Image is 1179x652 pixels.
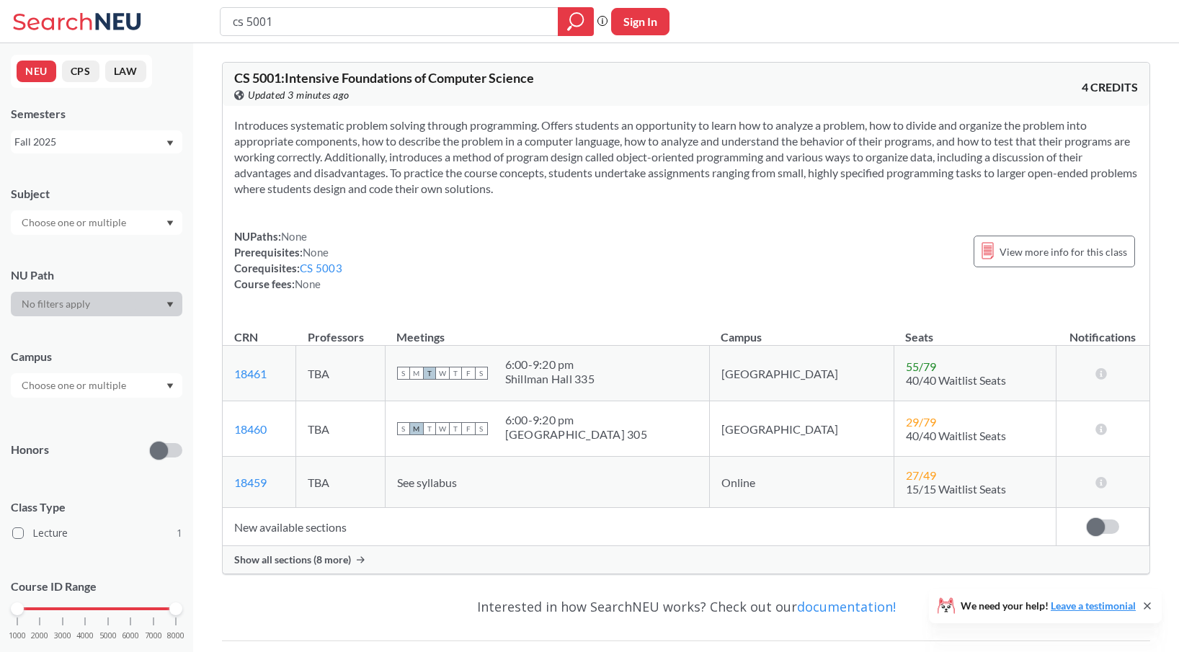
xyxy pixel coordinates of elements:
td: TBA [296,457,385,508]
th: Seats [894,315,1056,346]
div: NU Path [11,267,182,283]
a: 18460 [234,422,267,436]
span: Updated 3 minutes ago [248,87,350,103]
span: 1 [177,525,182,541]
div: [GEOGRAPHIC_DATA] 305 [505,427,647,442]
span: T [423,422,436,435]
div: Fall 2025 [14,134,165,150]
div: Campus [11,349,182,365]
span: 7000 [145,632,162,640]
svg: Dropdown arrow [166,383,174,389]
span: S [397,367,410,380]
span: 4000 [76,632,94,640]
div: Dropdown arrow [11,373,182,398]
div: Interested in how SearchNEU works? Check out our [222,586,1150,628]
span: M [410,367,423,380]
td: TBA [296,346,385,401]
div: Dropdown arrow [11,292,182,316]
div: CRN [234,329,258,345]
a: CS 5003 [300,262,342,274]
div: Fall 2025Dropdown arrow [11,130,182,153]
span: 40/40 Waitlist Seats [906,373,1006,387]
th: Notifications [1056,315,1149,346]
span: F [462,422,475,435]
span: 8000 [167,632,184,640]
td: [GEOGRAPHIC_DATA] [709,401,894,457]
a: 18459 [234,475,267,489]
span: T [449,367,462,380]
span: 27 / 49 [906,468,936,482]
button: Sign In [611,8,669,35]
svg: Dropdown arrow [166,302,174,308]
td: [GEOGRAPHIC_DATA] [709,346,894,401]
span: 15/15 Waitlist Seats [906,482,1006,496]
span: 2000 [31,632,48,640]
td: Online [709,457,894,508]
div: Subject [11,186,182,202]
input: Choose one or multiple [14,214,135,231]
span: CS 5001 : Intensive Foundations of Computer Science [234,70,534,86]
button: LAW [105,61,146,82]
svg: Dropdown arrow [166,220,174,226]
span: 4 CREDITS [1082,79,1138,95]
th: Professors [296,315,385,346]
th: Meetings [385,315,709,346]
div: Show all sections (8 more) [223,546,1149,573]
a: 18461 [234,367,267,380]
span: 40/40 Waitlist Seats [906,429,1006,442]
a: Leave a testimonial [1051,599,1136,612]
span: T [423,367,436,380]
div: Semesters [11,106,182,122]
p: Honors [11,442,49,458]
span: See syllabus [397,475,457,489]
div: Dropdown arrow [11,210,182,235]
div: NUPaths: Prerequisites: Corequisites: Course fees: [234,228,342,292]
span: W [436,367,449,380]
p: Course ID Range [11,579,182,595]
label: Lecture [12,524,182,542]
span: 5000 [99,632,117,640]
span: S [475,422,488,435]
span: F [462,367,475,380]
div: 6:00 - 9:20 pm [505,357,595,372]
input: Choose one or multiple [14,377,135,394]
span: Class Type [11,499,182,515]
a: documentation! [797,598,896,615]
span: 6000 [122,632,139,640]
span: None [303,246,329,259]
svg: magnifying glass [567,12,584,32]
span: None [295,277,321,290]
div: Shillman Hall 335 [505,372,595,386]
button: CPS [62,61,99,82]
span: M [410,422,423,435]
span: 55 / 79 [906,360,936,373]
span: S [475,367,488,380]
span: S [397,422,410,435]
div: magnifying glass [558,7,594,36]
input: Class, professor, course number, "phrase" [231,9,548,34]
section: Introduces systematic problem solving through programming. Offers students an opportunity to lear... [234,117,1138,197]
span: T [449,422,462,435]
svg: Dropdown arrow [166,140,174,146]
span: 3000 [54,632,71,640]
span: We need your help! [961,601,1136,611]
td: TBA [296,401,385,457]
button: NEU [17,61,56,82]
span: View more info for this class [1000,243,1127,261]
span: 1000 [9,632,26,640]
span: Show all sections (8 more) [234,553,351,566]
th: Campus [709,315,894,346]
span: None [281,230,307,243]
td: New available sections [223,508,1056,546]
div: 6:00 - 9:20 pm [505,413,647,427]
span: W [436,422,449,435]
span: 29 / 79 [906,415,936,429]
